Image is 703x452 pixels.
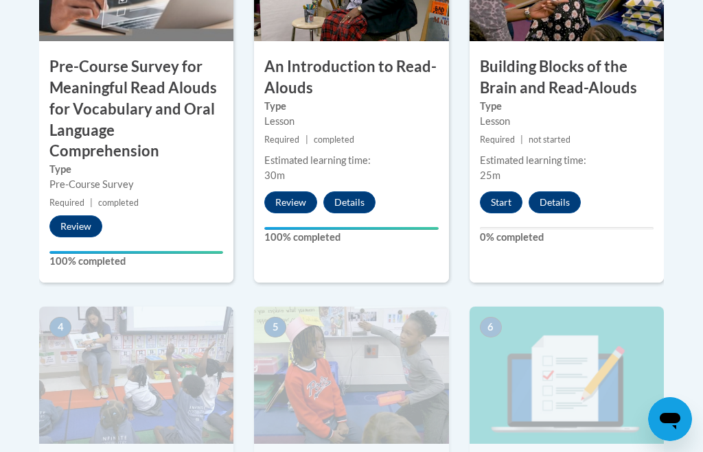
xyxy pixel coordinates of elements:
h3: Pre-Course Survey for Meaningful Read Alouds for Vocabulary and Oral Language Comprehension [39,56,233,162]
span: completed [98,198,139,208]
button: Details [323,191,376,213]
button: Start [480,191,522,213]
div: Your progress [49,251,223,254]
span: Required [49,198,84,208]
button: Review [49,215,102,237]
span: 25m [480,169,500,181]
span: completed [314,134,354,145]
label: Type [49,162,223,177]
div: Estimated learning time: [480,153,654,168]
h3: An Introduction to Read-Alouds [254,56,448,99]
button: Details [529,191,581,213]
h3: Building Blocks of the Brain and Read-Alouds [470,56,664,99]
span: | [520,134,523,145]
span: Required [264,134,299,145]
div: Pre-Course Survey [49,177,223,192]
label: 0% completed [480,230,654,245]
label: Type [264,99,438,114]
span: Required [480,134,515,145]
div: Your progress [264,227,438,230]
span: | [90,198,93,208]
div: Estimated learning time: [264,153,438,168]
div: Lesson [480,114,654,129]
iframe: Button to launch messaging window [648,397,692,441]
label: Type [480,99,654,114]
span: 4 [49,317,71,337]
span: 5 [264,317,286,337]
img: Course Image [254,307,448,444]
div: Lesson [264,114,438,129]
button: Review [264,191,317,213]
span: 6 [480,317,502,337]
span: | [306,134,308,145]
span: not started [529,134,571,145]
span: 30m [264,169,285,181]
label: 100% completed [49,254,223,269]
img: Course Image [470,307,664,444]
img: Course Image [39,307,233,444]
label: 100% completed [264,230,438,245]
